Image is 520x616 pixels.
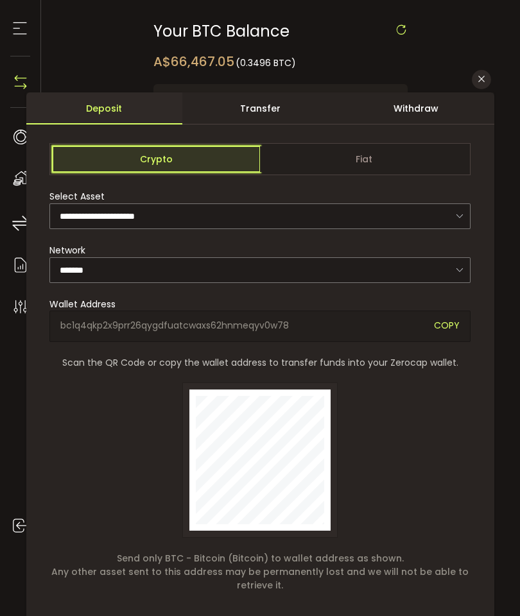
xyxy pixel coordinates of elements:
[260,146,467,172] span: Fiat
[472,70,491,89] button: Close
[26,92,182,124] div: Deposit
[49,565,471,592] span: Any other asset sent to this address may be permanently lost and we will not be able to retrieve it.
[434,319,460,334] span: COPY
[49,190,112,203] label: Select Asset
[456,554,520,616] iframe: Chat Widget
[49,552,471,565] span: Send only BTC - Bitcoin (Bitcoin) to wallet address as shown.
[62,356,458,370] span: Scan the QR Code or copy the wallet address to transfer funds into your Zerocap wallet.
[338,92,494,124] div: Withdraw
[49,298,123,311] label: Wallet Address
[49,244,93,257] label: Network
[182,92,338,124] div: Transfer
[53,146,260,172] span: Crypto
[60,319,424,334] span: bc1q4qkp2x9prr26qygdfuatcwaxs62hnmeqyv0w78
